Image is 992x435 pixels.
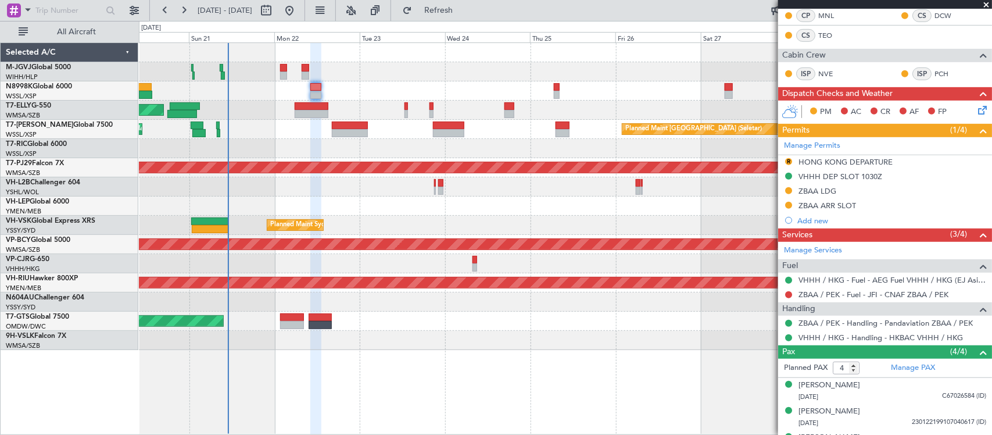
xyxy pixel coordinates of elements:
[798,393,818,401] span: [DATE]
[6,73,38,81] a: WIHH/HLP
[6,83,72,90] a: N8998KGlobal 6000
[784,362,828,374] label: Planned PAX
[6,322,46,331] a: OMDW/DWC
[6,256,49,263] a: VP-CJRG-650
[782,49,826,62] span: Cabin Crew
[6,217,95,224] a: VH-VSKGlobal Express XRS
[6,160,32,167] span: T7-PJ29
[891,362,935,374] a: Manage PAX
[445,32,531,42] div: Wed 24
[934,69,961,79] a: PCH
[950,124,967,136] span: (1/4)
[6,284,41,293] a: YMEN/MEB
[851,106,861,118] span: AC
[6,122,73,129] span: T7-[PERSON_NAME]
[798,157,893,167] div: HONG KONG DEPARTURE
[950,228,967,240] span: (3/4)
[6,102,51,109] a: T7-ELLYG-550
[798,406,860,418] div: [PERSON_NAME]
[141,23,161,33] div: [DATE]
[6,217,31,224] span: VH-VSK
[198,5,252,16] span: [DATE] - [DATE]
[701,32,786,42] div: Sat 27
[6,83,33,90] span: N8998K
[6,198,30,205] span: VH-LEP
[6,207,41,216] a: YMEN/MEB
[6,92,37,101] a: WSSL/XSP
[6,141,67,148] a: T7-RICGlobal 6000
[798,186,836,196] div: ZBAA LDG
[818,10,844,21] a: MNL
[798,275,986,285] a: VHHH / HKG - Fuel - AEG Fuel VHHH / HKG (EJ Asia Only)
[798,419,818,427] span: [DATE]
[798,201,856,211] div: ZBAA ARR SLOT
[796,9,815,22] div: CP
[6,294,84,301] a: N604AUChallenger 604
[6,169,40,177] a: WMSA/SZB
[6,149,37,158] a: WSSL/XSP
[274,32,360,42] div: Mon 22
[782,124,810,137] span: Permits
[6,122,113,129] a: T7-[PERSON_NAME]Global 7500
[414,6,463,15] span: Refresh
[797,216,986,226] div: Add new
[6,341,40,350] a: WMSA/SZB
[30,28,123,36] span: All Aircraft
[6,237,31,244] span: VP-BCY
[782,229,812,242] span: Services
[6,64,31,71] span: M-JGVJ
[938,106,947,118] span: FP
[782,259,798,273] span: Fuel
[912,418,986,427] span: 230122199107040617 (ID)
[6,245,40,254] a: WMSA/SZB
[625,120,762,138] div: Planned Maint [GEOGRAPHIC_DATA] (Seletar)
[820,106,832,118] span: PM
[6,294,34,301] span: N604AU
[798,318,973,328] a: ZBAA / PEK - Handling - Pandaviation ZBAA / PEK
[530,32,615,42] div: Thu 25
[798,380,860,391] div: [PERSON_NAME]
[6,226,35,235] a: YSSY/SYD
[6,198,69,205] a: VH-LEPGlobal 6000
[6,333,66,340] a: 9H-VSLKFalcon 7X
[6,188,39,197] a: YSHL/WOL
[360,32,445,42] div: Tue 23
[103,32,189,42] div: Sat 20
[798,172,882,181] div: VHHH DEP SLOT 1030Z
[784,140,840,152] a: Manage Permits
[6,333,34,340] span: 9H-VSLK
[798,290,948,299] a: ZBAA / PEK - Fuel - JFI - CNAF ZBAA / PEK
[818,30,844,41] a: TEO
[942,391,986,401] span: C67026584 (ID)
[6,265,40,273] a: VHHH/HKG
[6,275,30,282] span: VH-RIU
[615,32,701,42] div: Fri 26
[6,102,31,109] span: T7-ELLY
[6,313,69,320] a: T7-GTSGlobal 7500
[6,256,30,263] span: VP-CJR
[397,1,467,20] button: Refresh
[35,2,102,19] input: Trip Number
[6,313,30,320] span: T7-GTS
[782,302,815,316] span: Handling
[6,160,64,167] a: T7-PJ29Falcon 7X
[782,345,795,359] span: Pax
[796,29,815,42] div: CS
[6,130,37,139] a: WSSL/XSP
[6,141,27,148] span: T7-RIC
[912,9,932,22] div: CS
[6,275,78,282] a: VH-RIUHawker 800XP
[782,87,893,101] span: Dispatch Checks and Weather
[6,179,80,186] a: VH-L2BChallenger 604
[818,69,844,79] a: NVE
[909,106,919,118] span: AF
[785,158,792,165] button: R
[189,32,274,42] div: Sun 21
[950,345,967,358] span: (4/4)
[798,333,963,343] a: VHHH / HKG - Handling - HKBAC VHHH / HKG
[912,67,932,80] div: ISP
[784,245,842,256] a: Manage Services
[880,106,890,118] span: CR
[6,303,35,312] a: YSSY/SYD
[934,10,961,21] a: DCW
